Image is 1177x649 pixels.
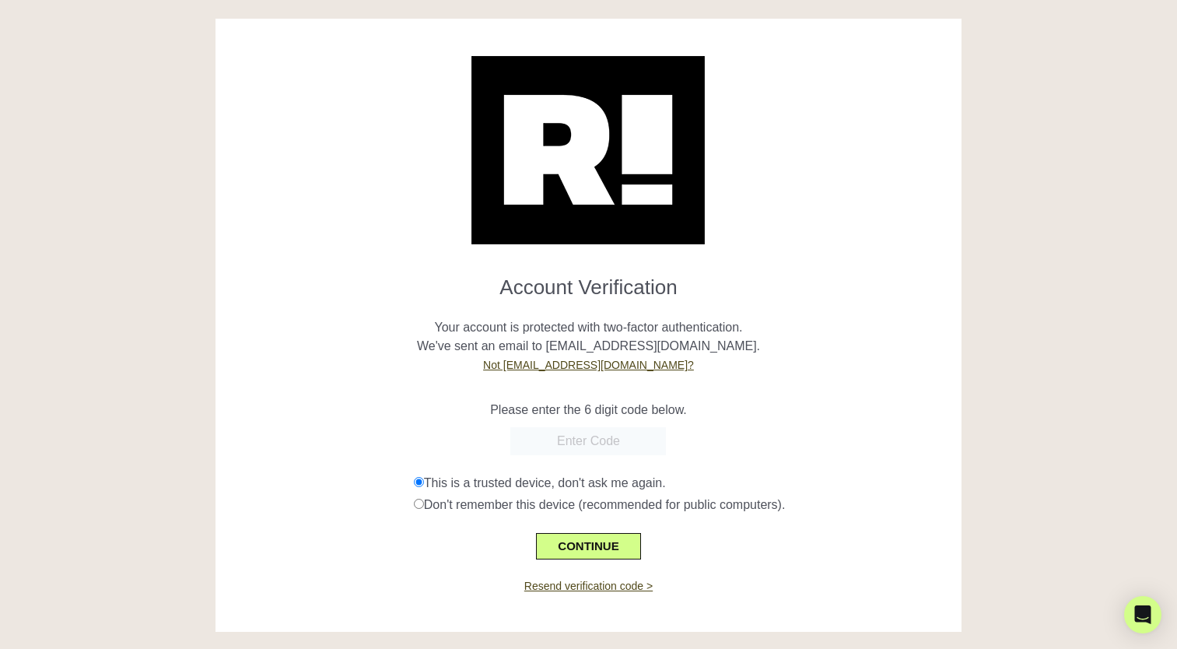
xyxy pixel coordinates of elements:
img: Retention.com [471,56,705,244]
p: Please enter the 6 digit code below. [227,401,950,419]
button: CONTINUE [536,533,640,560]
div: This is a trusted device, don't ask me again. [414,474,950,493]
h1: Account Verification [227,263,950,300]
div: Don't remember this device (recommended for public computers). [414,496,950,514]
p: Your account is protected with two-factor authentication. We've sent an email to [EMAIL_ADDRESS][... [227,300,950,374]
a: Not [EMAIL_ADDRESS][DOMAIN_NAME]? [483,359,694,371]
div: Open Intercom Messenger [1124,596,1161,633]
input: Enter Code [510,427,666,455]
a: Resend verification code > [524,580,653,592]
